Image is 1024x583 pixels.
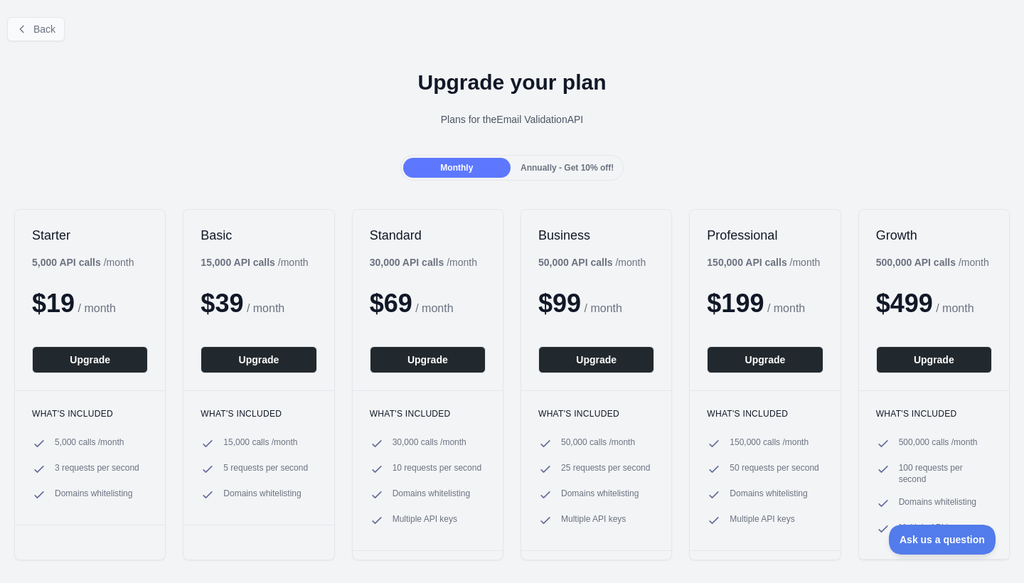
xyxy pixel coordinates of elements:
[876,289,933,318] span: $ 499
[889,525,996,555] iframe: Toggle Customer Support
[370,227,486,244] h2: Standard
[876,257,956,268] b: 500,000 API calls
[876,255,989,269] div: / month
[707,255,820,269] div: / month
[538,255,646,269] div: / month
[538,289,581,318] span: $ 99
[707,289,764,318] span: $ 199
[370,289,412,318] span: $ 69
[538,257,613,268] b: 50,000 API calls
[370,255,477,269] div: / month
[876,227,992,244] h2: Growth
[707,257,786,268] b: 150,000 API calls
[370,257,444,268] b: 30,000 API calls
[707,227,823,244] h2: Professional
[538,227,654,244] h2: Business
